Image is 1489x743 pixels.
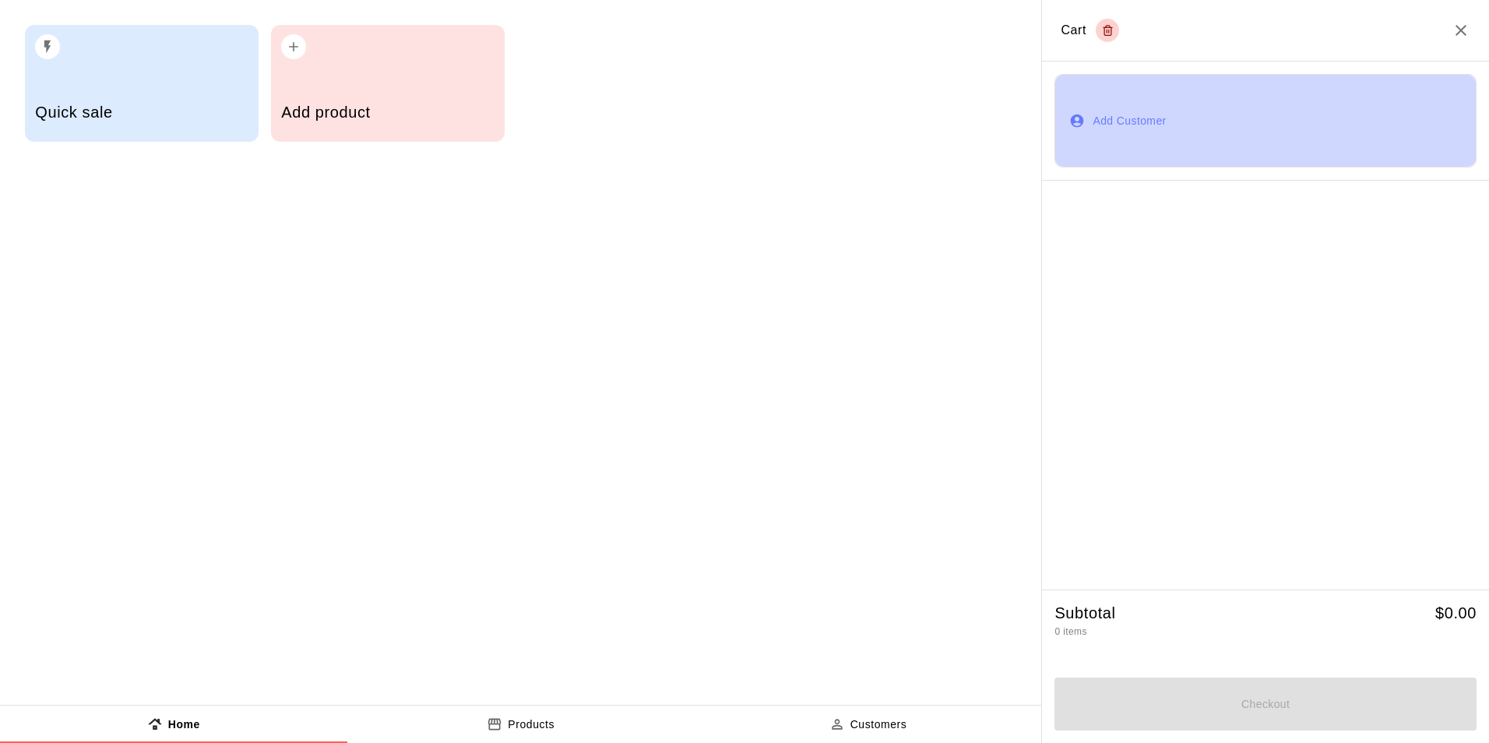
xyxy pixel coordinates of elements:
[1435,603,1477,624] h5: $ 0.00
[850,717,907,733] p: Customers
[1096,19,1119,42] button: Empty cart
[168,717,200,733] p: Home
[1054,626,1086,637] span: 0 items
[1054,603,1115,624] h5: Subtotal
[1452,21,1470,40] button: Close
[271,25,505,142] button: Add product
[508,717,554,733] p: Products
[25,25,259,142] button: Quick sale
[35,102,248,123] h5: Quick sale
[1061,19,1119,42] div: Cart
[281,102,494,123] h5: Add product
[1054,74,1477,167] button: Add Customer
